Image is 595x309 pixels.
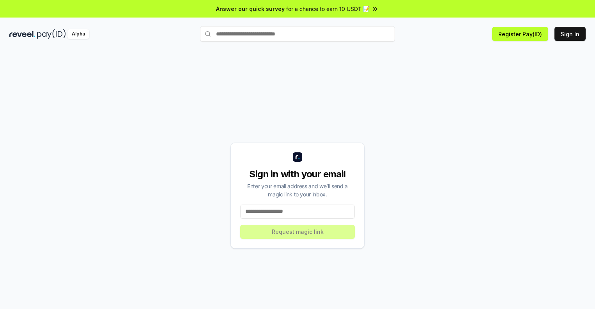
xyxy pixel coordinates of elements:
span: for a chance to earn 10 USDT 📝 [286,5,370,13]
button: Register Pay(ID) [492,27,548,41]
span: Answer our quick survey [216,5,285,13]
div: Sign in with your email [240,168,355,180]
button: Sign In [554,27,586,41]
div: Enter your email address and we’ll send a magic link to your inbox. [240,182,355,198]
img: reveel_dark [9,29,35,39]
img: logo_small [293,152,302,162]
div: Alpha [67,29,89,39]
img: pay_id [37,29,66,39]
